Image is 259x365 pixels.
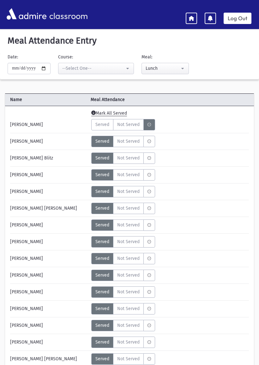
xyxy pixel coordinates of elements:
[117,121,140,128] span: Not Served
[95,322,109,329] span: Served
[10,322,43,329] span: [PERSON_NAME]
[95,305,109,312] span: Served
[91,320,155,331] div: MeaStatus
[95,356,109,362] span: Served
[142,54,152,60] label: Meal:
[95,188,109,195] span: Served
[117,238,140,245] span: Not Served
[10,205,77,212] span: [PERSON_NAME] [PERSON_NAME]
[8,54,18,60] label: Date:
[117,289,140,295] span: Not Served
[95,222,109,228] span: Served
[10,155,53,161] span: [PERSON_NAME] Blitz
[91,136,155,147] div: MeaStatus
[117,171,140,178] span: Not Served
[5,7,48,21] img: AdmirePro
[117,305,140,312] span: Not Served
[91,337,155,348] div: MeaStatus
[91,219,155,231] div: MeaStatus
[91,203,155,214] div: MeaStatus
[117,138,140,145] span: Not Served
[10,222,43,228] span: [PERSON_NAME]
[95,255,109,262] span: Served
[91,353,155,365] div: MeaStatus
[58,63,134,74] button: --Select One--
[117,255,140,262] span: Not Served
[95,121,109,128] span: Served
[117,188,140,195] span: Not Served
[88,96,233,103] span: Meal Attendance
[95,205,109,212] span: Served
[10,188,43,195] span: [PERSON_NAME]
[5,35,254,46] h5: Meal Attendance Entry
[95,339,109,345] span: Served
[95,155,109,161] span: Served
[95,289,109,295] span: Served
[117,155,140,161] span: Not Served
[117,322,140,329] span: Not Served
[91,236,155,248] div: MeaStatus
[91,153,155,164] div: MeaStatus
[224,13,251,24] a: Log Out
[10,356,77,362] span: [PERSON_NAME] [PERSON_NAME]
[91,286,155,298] div: MeaStatus
[5,96,88,103] span: Name
[10,171,43,178] span: [PERSON_NAME]
[91,270,155,281] div: MeaStatus
[91,119,155,130] div: MeaStatus
[142,63,189,74] button: Lunch
[91,186,155,197] div: MeaStatus
[10,121,43,128] span: [PERSON_NAME]
[117,222,140,228] span: Not Served
[91,253,155,264] div: MeaStatus
[91,169,155,181] div: MeaStatus
[10,138,43,145] span: [PERSON_NAME]
[95,238,109,245] span: Served
[91,111,127,116] span: Mark All Served
[117,205,140,212] span: Not Served
[58,54,73,60] label: Course:
[91,303,155,314] div: MeaStatus
[10,289,43,295] span: [PERSON_NAME]
[146,65,180,72] div: Lunch
[10,272,43,278] span: [PERSON_NAME]
[95,171,109,178] span: Served
[10,305,43,312] span: [PERSON_NAME]
[48,6,88,22] span: classroom
[95,272,109,278] span: Served
[10,255,43,262] span: [PERSON_NAME]
[117,272,140,278] span: Not Served
[10,339,43,345] span: [PERSON_NAME]
[62,65,125,72] div: --Select One--
[10,238,43,245] span: [PERSON_NAME]
[95,138,109,145] span: Served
